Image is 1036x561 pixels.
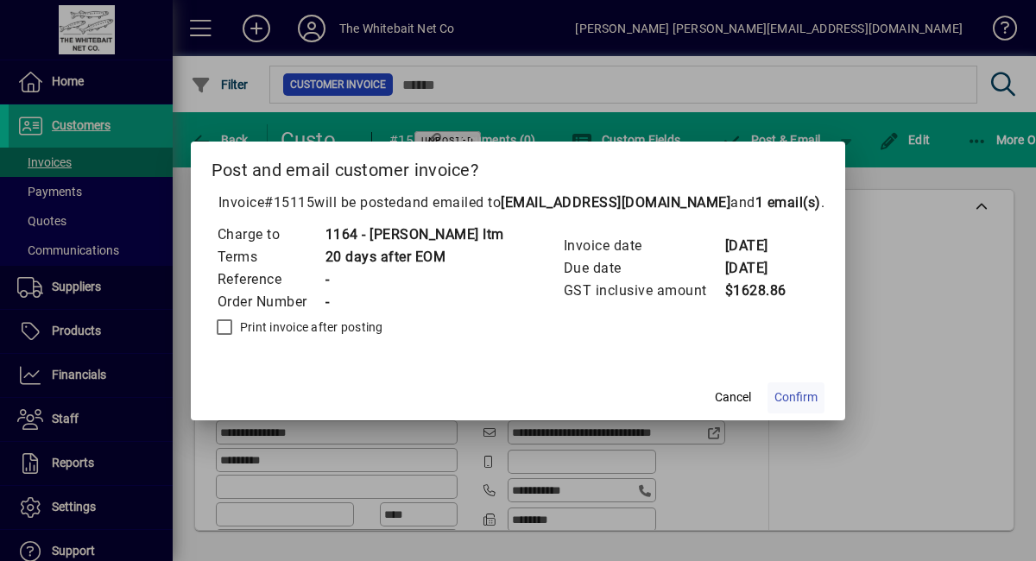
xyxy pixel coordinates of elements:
[217,291,325,313] td: Order Number
[755,194,821,211] b: 1 email(s)
[404,194,821,211] span: and emailed to
[730,194,821,211] span: and
[325,268,504,291] td: -
[191,142,846,192] h2: Post and email customer invoice?
[325,246,504,268] td: 20 days after EOM
[237,318,383,336] label: Print invoice after posting
[563,257,724,280] td: Due date
[217,246,325,268] td: Terms
[325,224,504,246] td: 1164 - [PERSON_NAME] Itm
[724,257,793,280] td: [DATE]
[501,194,730,211] b: [EMAIL_ADDRESS][DOMAIN_NAME]
[724,280,793,302] td: $1628.86
[774,388,818,407] span: Confirm
[715,388,751,407] span: Cancel
[768,382,824,413] button: Confirm
[705,382,761,413] button: Cancel
[264,194,314,211] span: #15115
[217,224,325,246] td: Charge to
[325,291,504,313] td: -
[212,192,825,213] p: Invoice will be posted .
[217,268,325,291] td: Reference
[724,235,793,257] td: [DATE]
[563,235,724,257] td: Invoice date
[563,280,724,302] td: GST inclusive amount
